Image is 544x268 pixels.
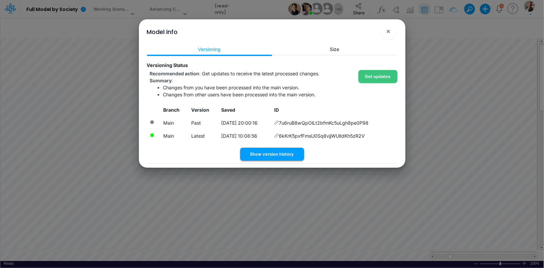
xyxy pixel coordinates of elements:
span: × [386,27,390,35]
td: Local date/time when this version was saved [218,116,271,129]
span: Changes from you have been processed into the main version. [163,85,299,90]
th: Branch [160,104,188,117]
div: Model info [147,27,178,36]
strong: Summary [150,78,172,83]
th: Local date/time when this version was saved [218,104,271,117]
span: Copy hyperlink to this version of the model [274,132,279,139]
td: 6kKrK5pxfFmsU0Sq8vjjWUlIdKh5zR2V [271,129,397,142]
a: Size [272,43,397,55]
strong: Recommended action [150,71,199,76]
a: Versioning [147,43,272,55]
span: 7u6ruB8wQpOlLt2bfmKc5uLgh8pe0P98 [279,119,368,126]
td: Past [188,116,218,129]
td: Latest [188,129,218,142]
th: ID [271,104,397,117]
button: Show version history [240,148,304,161]
td: Latest merged version [160,129,188,142]
span: Copy hyperlink to this version of the model [274,119,279,126]
span: Changes from other users have been processed into the main version. [163,92,315,97]
td: Model version currently loaded [160,116,188,129]
strong: Versioning Status [147,62,188,68]
span: Get updates to receive the latest processed changes. [202,71,319,76]
button: Close [380,23,396,39]
button: Get updates [358,70,397,83]
th: Version [188,104,218,117]
td: Local date/time when this version was saved [218,129,271,142]
span: : [150,71,319,76]
div: : [150,77,397,84]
